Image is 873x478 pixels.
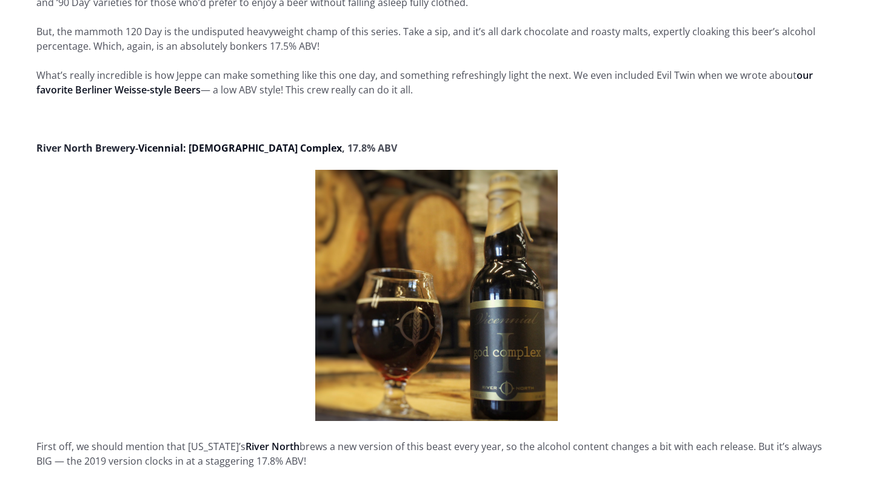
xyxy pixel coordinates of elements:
[36,68,837,97] p: What’s really incredible is how Jeppe can make something like this one day, and something refresh...
[246,440,299,453] a: River North
[138,141,342,155] a: Vicennial: [DEMOGRAPHIC_DATA] Complex
[36,141,135,155] a: River North Brewery
[135,141,138,155] strong: -
[36,439,837,468] p: First off, we should mention that [US_STATE]’s brews a new version of this beast every year, so t...
[36,24,837,53] p: But, the mammoth 120 Day is the undisputed heavyweight champ of this series. Take a sip, and it’s...
[342,141,397,155] strong: , 17.8% ABV
[36,112,837,126] p: ‍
